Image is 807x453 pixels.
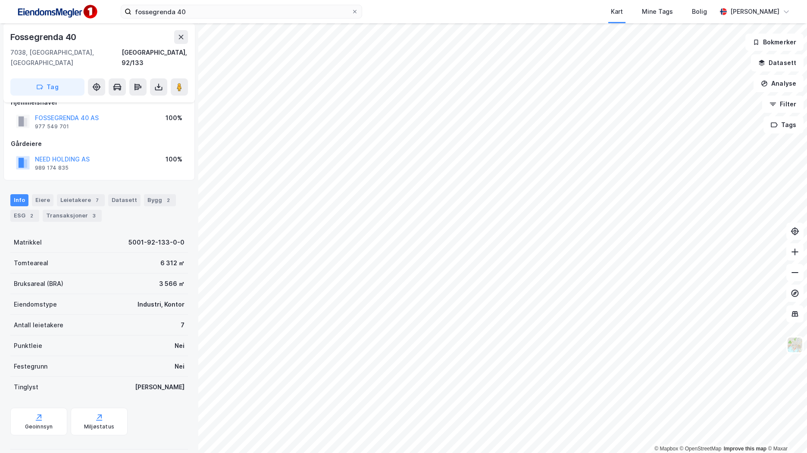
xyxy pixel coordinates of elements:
a: Improve this map [724,446,766,452]
div: Punktleie [14,341,42,351]
div: 7 [181,320,185,330]
div: 7 [93,196,101,205]
div: 100% [166,154,182,164]
div: Fossegrenda 40 [10,30,78,44]
div: 5001-92-133-0-0 [128,237,185,248]
div: 7038, [GEOGRAPHIC_DATA], [GEOGRAPHIC_DATA] [10,47,122,68]
div: Transaksjoner [43,210,102,222]
div: Festegrunn [14,361,47,372]
button: Tag [10,78,84,96]
div: [PERSON_NAME] [135,382,185,392]
div: Kart [611,6,623,17]
div: 3 566 ㎡ [159,279,185,289]
div: 3 [90,211,98,220]
div: 989 174 835 [35,164,69,171]
button: Analyse [754,75,804,92]
div: 977 549 701 [35,123,69,130]
img: F4PB6Px+NJ5v8B7XTbfpPpyloAAAAASUVORK5CYII= [14,2,100,22]
div: Geoinnsyn [25,423,53,430]
div: Info [10,194,28,206]
button: Bokmerker [745,34,804,51]
a: OpenStreetMap [680,446,722,452]
button: Tags [763,116,804,133]
div: Industri, Kontor [138,299,185,310]
div: Leietakere [57,194,105,206]
div: [PERSON_NAME] [730,6,779,17]
div: Nei [175,361,185,372]
img: Z [787,337,803,353]
div: Tinglyst [14,382,38,392]
button: Filter [762,96,804,113]
div: Tomteareal [14,258,48,268]
div: Eiere [32,194,53,206]
div: Miljøstatus [84,423,114,430]
div: Mine Tags [642,6,673,17]
div: Gårdeiere [11,139,188,149]
div: Nei [175,341,185,351]
div: Bruksareal (BRA) [14,279,63,289]
input: Søk på adresse, matrikkel, gårdeiere, leietakere eller personer [131,5,351,18]
div: Eiendomstype [14,299,57,310]
div: Bolig [692,6,707,17]
button: Datasett [751,54,804,71]
div: 2 [164,196,172,205]
div: Datasett [108,194,141,206]
div: [GEOGRAPHIC_DATA], 92/133 [122,47,188,68]
div: ESG [10,210,39,222]
div: 6 312 ㎡ [160,258,185,268]
div: 2 [27,211,36,220]
iframe: Chat Widget [764,412,807,453]
div: 100% [166,113,182,123]
div: Kontrollprogram for chat [764,412,807,453]
div: Antall leietakere [14,320,63,330]
a: Mapbox [654,446,678,452]
div: Matrikkel [14,237,42,248]
div: Bygg [144,194,176,206]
